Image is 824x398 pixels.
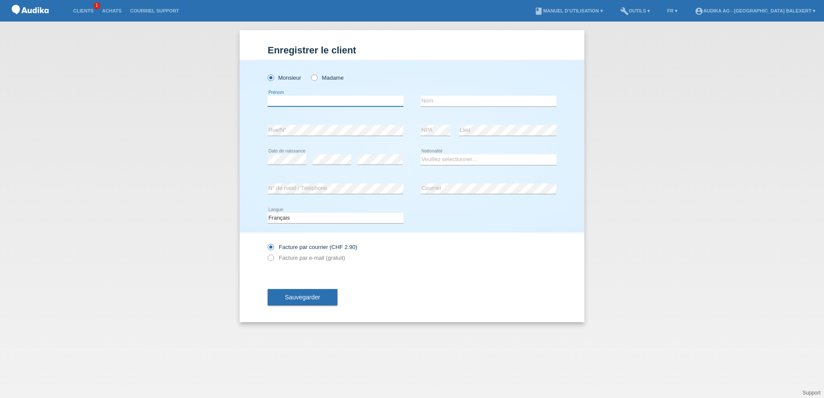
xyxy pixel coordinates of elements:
[268,45,556,56] h1: Enregistrer le client
[98,8,126,13] a: Achats
[268,289,337,305] button: Sauvegarder
[690,8,820,13] a: account_circleAudika AG - [GEOGRAPHIC_DATA] Balexert ▾
[530,8,607,13] a: bookManuel d’utilisation ▾
[69,8,98,13] a: Clients
[285,294,320,301] span: Sauvegarder
[616,8,654,13] a: buildOutils ▾
[311,75,343,81] label: Madame
[268,255,345,261] label: Facture par e-mail (gratuit)
[268,75,301,81] label: Monsieur
[268,255,273,265] input: Facture par e-mail (gratuit)
[663,8,682,13] a: FR ▾
[620,7,629,16] i: build
[126,8,183,13] a: Courriel Support
[534,7,543,16] i: book
[94,2,100,9] span: 1
[695,7,703,16] i: account_circle
[268,244,273,255] input: Facture par courrier (CHF 2.90)
[311,75,317,80] input: Madame
[268,75,273,80] input: Monsieur
[9,17,52,23] a: POS — MF Group
[802,390,821,396] a: Support
[268,244,357,250] label: Facture par courrier (CHF 2.90)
